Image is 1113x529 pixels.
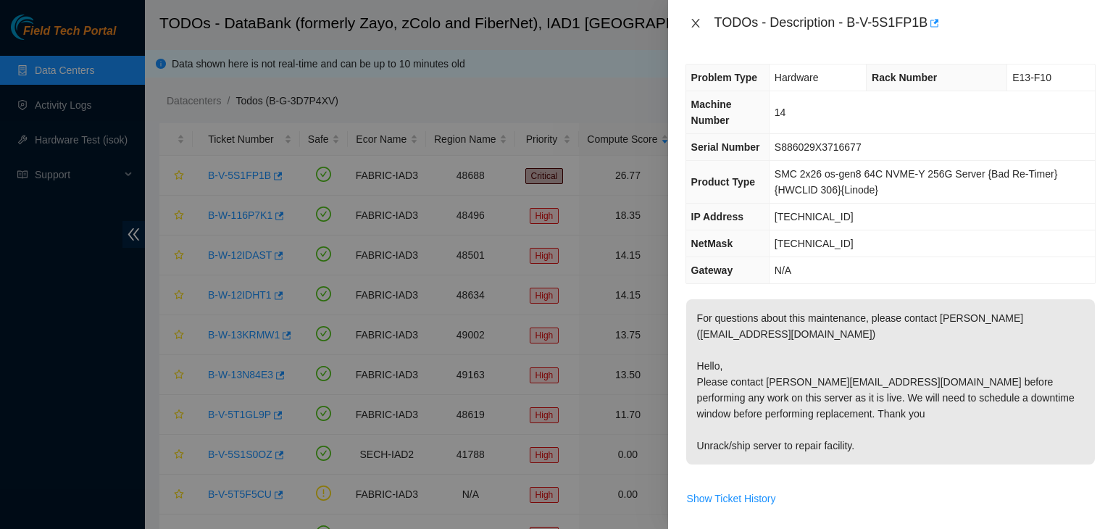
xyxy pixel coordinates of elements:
[685,17,706,30] button: Close
[872,72,937,83] span: Rack Number
[775,168,1058,196] span: SMC 2x26 os-gen8 64C NVME-Y 256G Server {Bad Re-Timer}{HWCLID 306}{Linode}
[687,491,776,507] span: Show Ticket History
[714,12,1096,35] div: TODOs - Description - B-V-5S1FP1B
[775,264,791,276] span: N/A
[691,141,760,153] span: Serial Number
[1012,72,1051,83] span: E13-F10
[691,238,733,249] span: NetMask
[686,299,1095,465] p: For questions about this maintenance, please contact [PERSON_NAME] ([EMAIL_ADDRESS][DOMAIN_NAME])...
[691,99,732,126] span: Machine Number
[775,141,862,153] span: S886029X3716677
[775,107,786,118] span: 14
[691,264,733,276] span: Gateway
[775,211,854,222] span: [TECHNICAL_ID]
[691,72,758,83] span: Problem Type
[691,211,743,222] span: IP Address
[775,238,854,249] span: [TECHNICAL_ID]
[686,487,777,510] button: Show Ticket History
[691,176,755,188] span: Product Type
[690,17,701,29] span: close
[775,72,819,83] span: Hardware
